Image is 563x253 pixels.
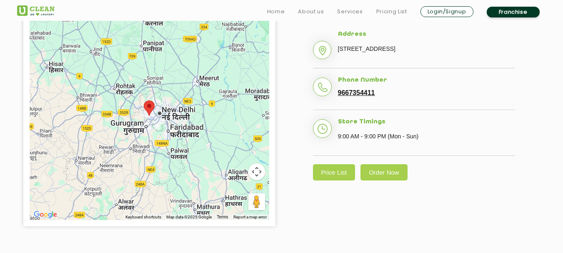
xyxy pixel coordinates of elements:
a: Open this area in Google Maps (opens a new window) [32,209,59,220]
span: Map data ©2025 Google [166,215,212,219]
a: Login/Signup [420,6,473,17]
a: Order Now [360,164,408,180]
h2: UClean Dwarka [337,14,515,31]
a: Price List [313,164,355,180]
p: 9:00 AM - 9:00 PM (Mon - Sun) [338,130,515,143]
a: Home [267,7,285,17]
img: UClean Laundry and Dry Cleaning [17,5,55,16]
p: [STREET_ADDRESS] [338,43,515,55]
a: Franchise [487,7,540,18]
button: Map camera controls [248,163,265,180]
h5: Phone Number [338,77,515,84]
a: Report a map error [233,214,267,220]
a: Terms [217,214,228,220]
a: 9667354411 [338,89,375,97]
h5: Address [338,31,515,38]
h5: Store Timings [338,118,515,126]
img: Google [32,209,59,220]
a: Services [337,7,363,17]
button: Drag Pegman onto the map to open Street View [248,193,265,210]
button: Keyboard shortcuts [125,214,161,220]
a: About us [298,7,324,17]
a: Pricing List [376,7,407,17]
